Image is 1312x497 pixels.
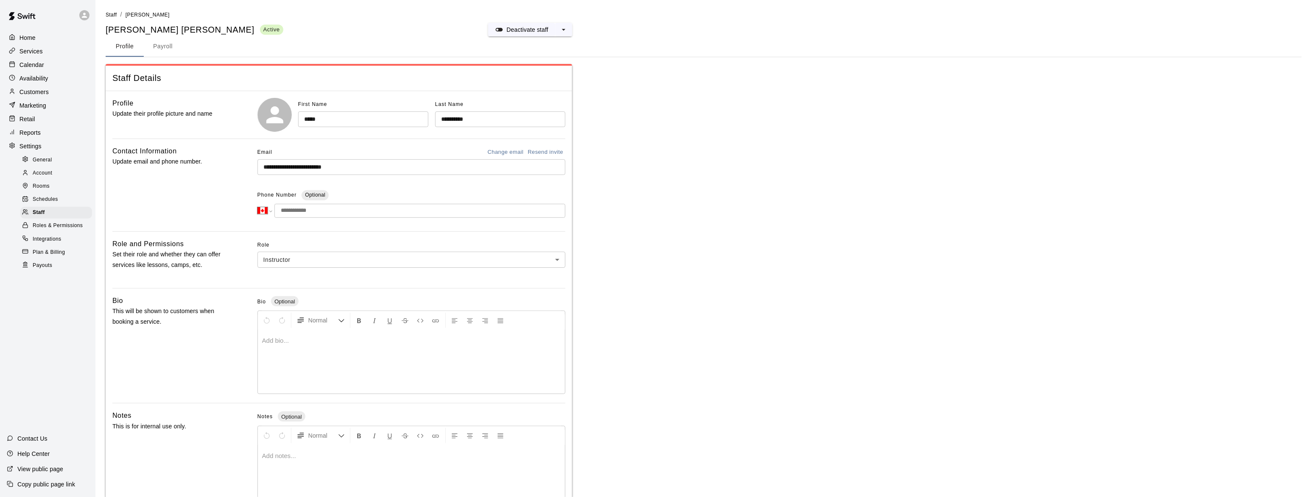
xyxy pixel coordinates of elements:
button: Format Underline [383,313,397,328]
span: Normal [308,431,338,440]
p: Services [20,47,43,56]
span: Roles & Permissions [33,222,83,230]
button: Justify Align [493,428,508,443]
span: Schedules [33,195,58,204]
button: Left Align [448,313,462,328]
button: Center Align [463,313,477,328]
h6: Profile [112,98,134,109]
span: Last Name [435,101,464,107]
p: Home [20,33,36,42]
span: Rooms [33,182,50,191]
button: Format Underline [383,428,397,443]
button: Justify Align [493,313,508,328]
p: Update email and phone number. [112,156,230,167]
a: Home [7,31,89,44]
button: Formatting Options [293,313,348,328]
p: Set their role and whether they can offer services like lessons, camps, etc. [112,249,230,270]
h6: Role and Permissions [112,239,184,250]
div: Instructor [257,252,565,267]
div: split button [488,23,572,36]
div: Plan & Billing [20,247,92,258]
p: Calendar [20,61,44,69]
p: Update their profile picture and name [112,108,230,119]
div: Payouts [20,260,92,272]
a: Settings [7,140,89,153]
span: First Name [298,101,327,107]
a: Integrations [20,233,95,246]
p: View public page [17,465,63,473]
a: Availability [7,72,89,85]
button: Deactivate staff [488,23,555,36]
button: Insert Link [428,428,443,443]
button: Format Bold [352,313,366,328]
a: Plan & Billing [20,246,95,259]
div: staff form tabs [106,36,1302,57]
p: Reports [20,128,41,137]
button: Redo [275,313,289,328]
span: Notes [257,414,273,419]
span: Integrations [33,235,62,244]
button: Format Italics [367,428,382,443]
span: Normal [308,316,338,325]
p: Help Center [17,450,50,458]
span: Payouts [33,261,52,270]
p: This will be shown to customers when booking a service. [112,306,230,327]
div: General [20,154,92,166]
a: Calendar [7,58,89,71]
p: Copy public page link [17,480,75,489]
h6: Contact Information [112,146,177,157]
a: Customers [7,86,89,98]
button: select merge strategy [555,23,572,36]
span: Optional [271,298,298,305]
a: Payouts [20,259,95,272]
button: Left Align [448,428,462,443]
span: [PERSON_NAME] [126,12,170,18]
a: Staff [106,11,117,18]
h6: Notes [112,410,131,421]
span: Optional [305,192,325,198]
h6: Bio [112,295,123,306]
a: Roles & Permissions [20,219,95,233]
span: Staff [33,208,45,217]
button: Resend invite [526,146,565,159]
a: Rooms [20,180,95,193]
div: Staff [20,207,92,219]
p: Deactivate staff [506,25,548,34]
span: Active [260,26,283,33]
button: Payroll [144,36,182,57]
div: Rooms [20,180,92,192]
button: Insert Link [428,313,443,328]
button: Format Strikethrough [398,313,412,328]
button: Profile [106,36,144,57]
a: Account [20,167,95,180]
button: Insert Code [413,313,428,328]
span: Role [257,239,565,252]
li: / [120,10,122,19]
a: Marketing [7,99,89,112]
div: [PERSON_NAME] [PERSON_NAME] [106,24,283,36]
p: Retail [20,115,35,123]
button: Center Align [463,428,477,443]
a: Services [7,45,89,58]
nav: breadcrumb [106,10,1302,19]
a: Retail [7,113,89,125]
div: Schedules [20,194,92,205]
a: Reports [7,126,89,139]
p: Availability [20,74,48,83]
button: Redo [275,428,289,443]
a: Staff [20,206,95,219]
p: Settings [20,142,42,150]
p: Contact Us [17,434,48,443]
span: Optional [278,414,305,420]
span: Bio [257,299,266,305]
p: Marketing [20,101,46,110]
button: Formatting Options [293,428,348,443]
span: General [33,156,52,164]
span: Account [33,169,52,178]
